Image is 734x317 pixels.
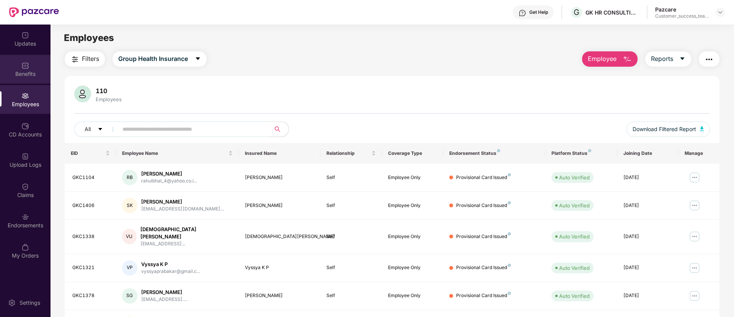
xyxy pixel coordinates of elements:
th: Relationship [320,143,382,164]
img: svg+xml;base64,PHN2ZyB4bWxucz0iaHR0cDovL3d3dy53My5vcmcvMjAwMC9zdmciIHhtbG5zOnhsaW5rPSJodHRwOi8vd3... [74,85,91,102]
span: Reports [651,54,673,64]
div: VU [122,229,137,244]
div: Employee Only [388,233,437,240]
button: Allcaret-down [74,122,121,137]
div: Endorsement Status [449,150,539,156]
div: Auto Verified [559,264,590,272]
img: svg+xml;base64,PHN2ZyBpZD0iQ0RfQWNjb3VudHMiIGRhdGEtbmFtZT0iQ0QgQWNjb3VudHMiIHhtbG5zPSJodHRwOi8vd3... [21,122,29,130]
button: Employee [582,51,638,67]
div: SK [122,198,137,213]
div: 110 [94,87,123,95]
div: Settings [17,299,42,307]
button: search [270,122,289,137]
span: caret-down [98,126,103,133]
img: svg+xml;base64,PHN2ZyBpZD0iU2V0dGluZy0yMHgyMCIgeG1sbnM9Imh0dHA6Ly93d3cudzMub3JnLzIwMDAvc3ZnIiB3aW... [8,299,16,307]
img: svg+xml;base64,PHN2ZyBpZD0iRW1wbG95ZWVzIiB4bWxucz0iaHR0cDovL3d3dy53My5vcmcvMjAwMC9zdmciIHdpZHRoPS... [21,92,29,100]
span: All [85,125,91,133]
img: svg+xml;base64,PHN2ZyB4bWxucz0iaHR0cDovL3d3dy53My5vcmcvMjAwMC9zdmciIHdpZHRoPSI4IiBoZWlnaHQ9IjgiIH... [508,264,511,267]
img: manageButton [688,290,701,302]
div: [PERSON_NAME] [141,289,187,296]
img: svg+xml;base64,PHN2ZyB4bWxucz0iaHR0cDovL3d3dy53My5vcmcvMjAwMC9zdmciIHhtbG5zOnhsaW5rPSJodHRwOi8vd3... [700,126,704,131]
div: Employee Only [388,292,437,299]
img: svg+xml;base64,PHN2ZyB4bWxucz0iaHR0cDovL3d3dy53My5vcmcvMjAwMC9zdmciIHdpZHRoPSI4IiBoZWlnaHQ9IjgiIH... [508,232,511,235]
div: Platform Status [551,150,611,156]
div: Auto Verified [559,233,590,240]
img: svg+xml;base64,PHN2ZyBpZD0iQ2xhaW0iIHhtbG5zPSJodHRwOi8vd3d3LnczLm9yZy8yMDAwL3N2ZyIgd2lkdGg9IjIwIi... [21,183,29,191]
img: svg+xml;base64,PHN2ZyBpZD0iVXBsb2FkX0xvZ3MiIGRhdGEtbmFtZT0iVXBsb2FkIExvZ3MiIHhtbG5zPSJodHRwOi8vd3... [21,153,29,160]
div: Get Help [529,9,548,15]
button: Filters [65,51,105,67]
img: svg+xml;base64,PHN2ZyBpZD0iRW5kb3JzZW1lbnRzIiB4bWxucz0iaHR0cDovL3d3dy53My5vcmcvMjAwMC9zdmciIHdpZH... [21,213,29,221]
div: [PERSON_NAME] [245,202,315,209]
div: [DATE] [623,202,672,209]
div: Employee Only [388,202,437,209]
div: RB [122,170,137,185]
span: Employees [64,32,114,43]
img: svg+xml;base64,PHN2ZyB4bWxucz0iaHR0cDovL3d3dy53My5vcmcvMjAwMC9zdmciIHdpZHRoPSI4IiBoZWlnaHQ9IjgiIH... [588,149,591,152]
div: Self [326,264,375,271]
div: vyssyaprabakar@gmail.c... [141,268,200,275]
img: svg+xml;base64,PHN2ZyBpZD0iQmVuZWZpdHMiIHhtbG5zPSJodHRwOi8vd3d3LnczLm9yZy8yMDAwL3N2ZyIgd2lkdGg9Ij... [21,62,29,69]
div: [DEMOGRAPHIC_DATA][PERSON_NAME] [245,233,315,240]
div: Self [326,174,375,181]
img: manageButton [688,262,701,274]
img: svg+xml;base64,PHN2ZyBpZD0iTXlfT3JkZXJzIiBkYXRhLW5hbWU9Ik15IE9yZGVycyIgeG1sbnM9Imh0dHA6Ly93d3cudz... [21,243,29,251]
div: Vyssya K P [141,261,200,268]
div: GK HR CONSULTING INDIA PRIVATE LIMITED - Consultant [586,9,639,16]
div: [DATE] [623,264,672,271]
div: GKC1378 [72,292,110,299]
span: Group Health Insurance [118,54,188,64]
img: svg+xml;base64,PHN2ZyB4bWxucz0iaHR0cDovL3d3dy53My5vcmcvMjAwMC9zdmciIHdpZHRoPSIyNCIgaGVpZ2h0PSIyNC... [70,55,80,64]
span: G [574,8,579,17]
button: Reportscaret-down [645,51,691,67]
div: VP [122,260,137,276]
div: Provisional Card Issued [456,264,511,271]
span: Download Filtered Report [633,125,696,133]
div: [DATE] [623,233,672,240]
span: search [270,126,285,132]
span: caret-down [195,56,201,62]
div: Auto Verified [559,202,590,209]
img: New Pazcare Logo [9,7,59,17]
div: Self [326,233,375,240]
img: svg+xml;base64,PHN2ZyBpZD0iVXBkYXRlZCIgeG1sbnM9Imh0dHA6Ly93d3cudzMub3JnLzIwMDAvc3ZnIiB3aWR0aD0iMj... [21,31,29,39]
div: [PERSON_NAME] [245,292,315,299]
div: [EMAIL_ADDRESS][DOMAIN_NAME]... [141,205,224,213]
div: [PERSON_NAME] [245,174,315,181]
img: manageButton [688,171,701,184]
div: GKC1406 [72,202,110,209]
th: Coverage Type [382,143,443,164]
button: Download Filtered Report [626,122,710,137]
div: Auto Verified [559,174,590,181]
div: Customer_success_team_lead [655,13,709,19]
div: Employees [94,96,123,102]
span: caret-down [679,56,685,62]
span: Filters [82,54,99,64]
img: svg+xml;base64,PHN2ZyB4bWxucz0iaHR0cDovL3d3dy53My5vcmcvMjAwMC9zdmciIHdpZHRoPSI4IiBoZWlnaHQ9IjgiIH... [508,292,511,295]
img: svg+xml;base64,PHN2ZyBpZD0iRHJvcGRvd24tMzJ4MzIiIHhtbG5zPSJodHRwOi8vd3d3LnczLm9yZy8yMDAwL3N2ZyIgd2... [717,9,723,15]
img: svg+xml;base64,PHN2ZyB4bWxucz0iaHR0cDovL3d3dy53My5vcmcvMjAwMC9zdmciIHdpZHRoPSI4IiBoZWlnaHQ9IjgiIH... [497,149,500,152]
img: svg+xml;base64,PHN2ZyBpZD0iSGVscC0zMngzMiIgeG1sbnM9Imh0dHA6Ly93d3cudzMub3JnLzIwMDAvc3ZnIiB3aWR0aD... [519,9,526,17]
div: Auto Verified [559,292,590,300]
img: svg+xml;base64,PHN2ZyB4bWxucz0iaHR0cDovL3d3dy53My5vcmcvMjAwMC9zdmciIHhtbG5zOnhsaW5rPSJodHRwOi8vd3... [623,55,632,64]
div: [DATE] [623,174,672,181]
div: [EMAIL_ADDRESS]... [140,240,233,248]
th: Manage [679,143,719,164]
div: Self [326,202,375,209]
div: Pazcare [655,6,709,13]
button: Group Health Insurancecaret-down [113,51,207,67]
th: EID [65,143,116,164]
div: [DATE] [623,292,672,299]
img: manageButton [688,199,701,212]
span: Employee Name [122,150,227,156]
div: [PERSON_NAME] [141,170,197,177]
div: GKC1338 [72,233,110,240]
div: Provisional Card Issued [456,233,511,240]
div: GKC1321 [72,264,110,271]
div: Employee Only [388,174,437,181]
div: Provisional Card Issued [456,292,511,299]
img: manageButton [688,230,701,243]
img: svg+xml;base64,PHN2ZyB4bWxucz0iaHR0cDovL3d3dy53My5vcmcvMjAwMC9zdmciIHdpZHRoPSI4IiBoZWlnaHQ9IjgiIH... [508,201,511,204]
div: Provisional Card Issued [456,174,511,181]
div: [EMAIL_ADDRESS].... [141,296,187,303]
